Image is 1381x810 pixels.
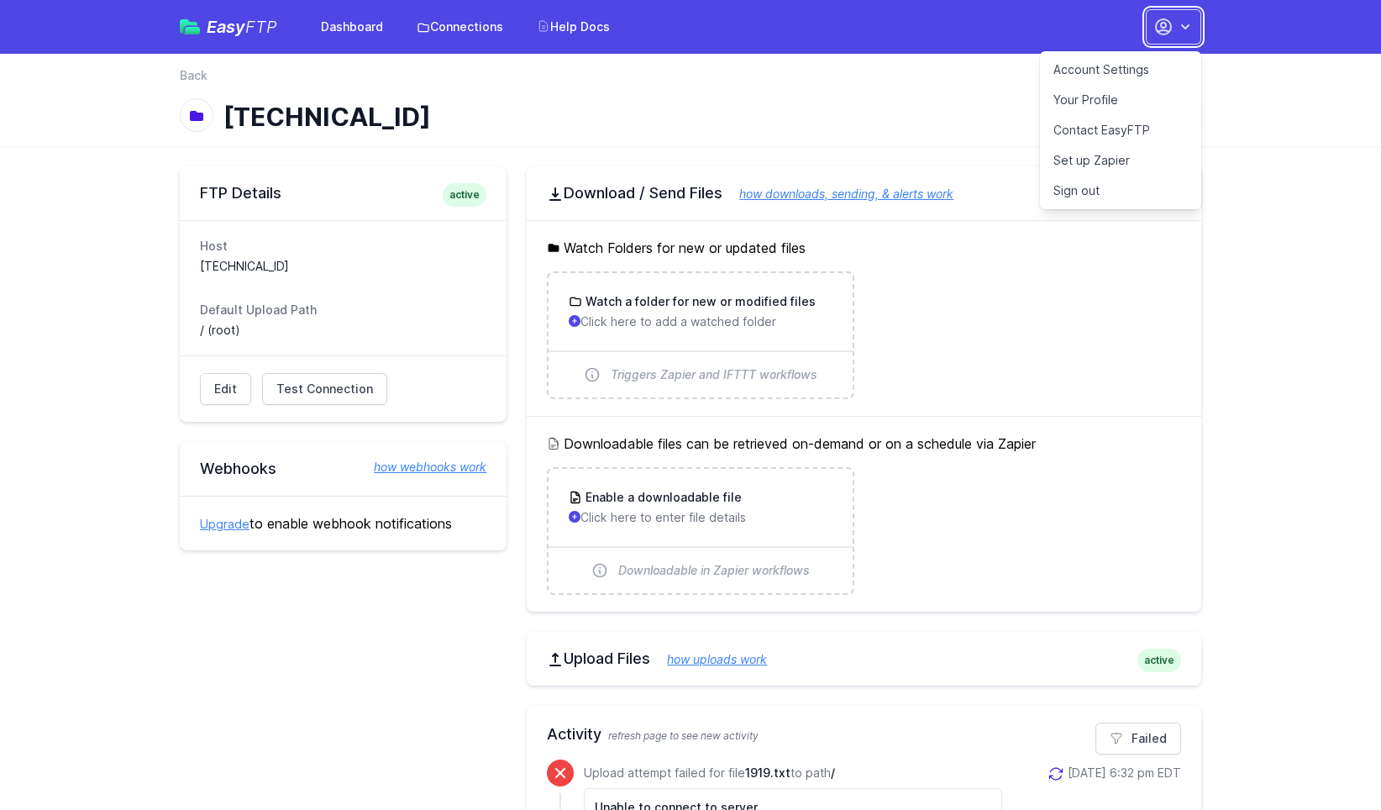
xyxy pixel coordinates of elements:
[245,17,277,37] span: FTP
[180,67,1201,94] nav: Breadcrumb
[1040,55,1201,85] a: Account Settings
[180,19,200,34] img: easyftp_logo.png
[650,652,767,666] a: how uploads work
[569,313,832,330] p: Click here to add a watched folder
[527,12,620,42] a: Help Docs
[547,723,1181,746] h2: Activity
[200,302,486,318] dt: Default Upload Path
[1040,115,1201,145] a: Contact EasyFTP
[200,238,486,255] dt: Host
[549,469,852,593] a: Enable a downloadable file Click here to enter file details Downloadable in Zapier workflows
[223,102,1081,132] h1: [TECHNICAL_ID]
[1068,765,1181,781] div: [DATE] 6:32 pm EDT
[180,67,207,84] a: Back
[584,765,1001,781] p: Upload attempt failed for file to path
[200,517,249,531] a: Upgrade
[608,729,759,742] span: refresh page to see new activity
[547,238,1181,258] h5: Watch Folders for new or updated files
[611,366,817,383] span: Triggers Zapier and IFTTT workflows
[547,649,1181,669] h2: Upload Files
[357,459,486,476] a: how webhooks work
[200,373,251,405] a: Edit
[180,496,507,550] div: to enable webhook notifications
[722,187,953,201] a: how downloads, sending, & alerts work
[407,12,513,42] a: Connections
[618,562,810,579] span: Downloadable in Zapier workflows
[200,183,486,203] h2: FTP Details
[262,373,387,405] a: Test Connection
[200,322,486,339] dd: / (root)
[549,273,852,397] a: Watch a folder for new or modified files Click here to add a watched folder Triggers Zapier and I...
[569,509,832,526] p: Click here to enter file details
[582,489,742,506] h3: Enable a downloadable file
[1040,176,1201,206] a: Sign out
[1040,85,1201,115] a: Your Profile
[311,12,393,42] a: Dashboard
[180,18,277,35] a: EasyFTP
[547,183,1181,203] h2: Download / Send Files
[1095,723,1181,755] a: Failed
[200,459,486,479] h2: Webhooks
[1297,726,1361,790] iframe: Drift Widget Chat Controller
[207,18,277,35] span: Easy
[1040,145,1201,176] a: Set up Zapier
[582,293,816,310] h3: Watch a folder for new or modified files
[745,765,790,780] span: 1919.txt
[547,434,1181,454] h5: Downloadable files can be retrieved on-demand or on a schedule via Zapier
[443,183,486,207] span: active
[831,765,835,780] span: /
[276,381,373,397] span: Test Connection
[200,258,486,275] dd: [TECHNICAL_ID]
[1137,649,1181,672] span: active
